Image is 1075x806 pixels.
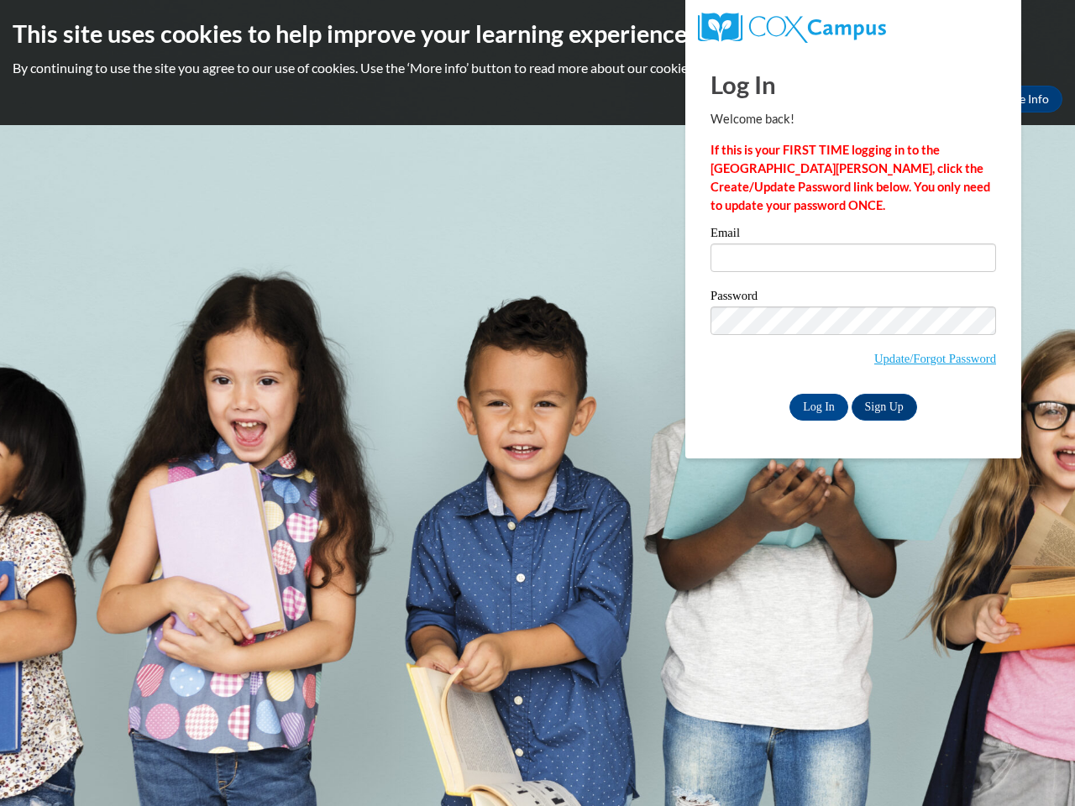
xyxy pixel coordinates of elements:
p: By continuing to use the site you agree to our use of cookies. Use the ‘More info’ button to read... [13,59,1062,77]
a: More Info [983,86,1062,113]
input: Log In [789,394,848,421]
a: Sign Up [852,394,917,421]
h1: Log In [711,67,996,102]
label: Password [711,290,996,306]
p: Welcome back! [711,110,996,128]
strong: If this is your FIRST TIME logging in to the [GEOGRAPHIC_DATA][PERSON_NAME], click the Create/Upd... [711,143,990,212]
label: Email [711,227,996,243]
a: Update/Forgot Password [874,352,996,365]
h2: This site uses cookies to help improve your learning experience. [13,17,1062,50]
img: COX Campus [698,13,886,43]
